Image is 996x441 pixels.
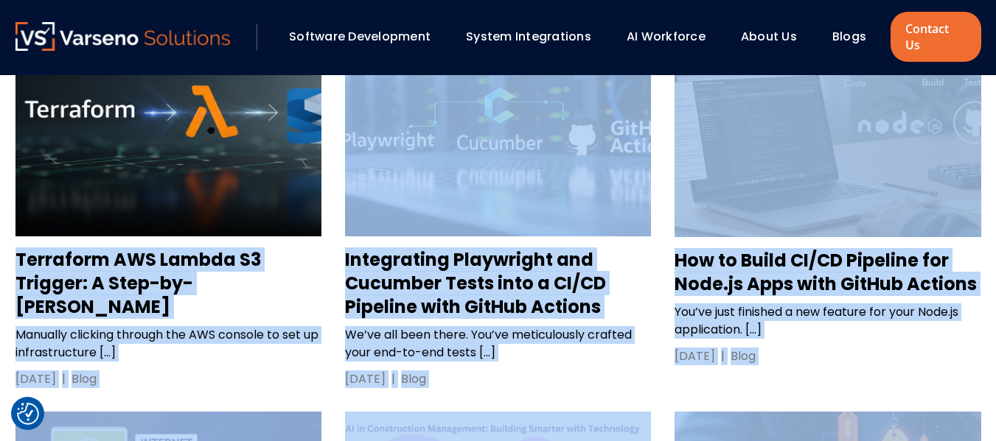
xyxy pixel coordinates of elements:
div: | [715,347,731,365]
h3: Terraform AWS Lambda S3 Trigger: A Step-by-[PERSON_NAME] [15,248,321,319]
a: About Us [741,28,797,45]
div: AI Workforce [619,24,726,49]
a: Contact Us [891,12,981,62]
a: How to Build CI/CD Pipeline for Node.js Apps with GitHub Actions How to Build CI/CD Pipeline for ... [675,7,981,365]
div: About Us [734,24,818,49]
a: Integrating Playwright and Cucumber Tests into a CI/CD Pipeline with GitHub Actions Integrating P... [345,7,651,388]
button: Cookie Settings [17,403,39,425]
a: Blogs [832,28,866,45]
img: Integrating Playwright and Cucumber Tests into a CI/CD Pipeline with GitHub Actions [345,7,651,236]
div: | [386,370,401,388]
div: [DATE] [675,347,715,365]
div: Software Development [282,24,451,49]
div: Blogs [825,24,887,49]
div: Blog [401,370,426,388]
p: You’ve just finished a new feature for your Node.js application. […] [675,303,981,339]
p: We’ve all been there. You’ve meticulously crafted your end-to-end tests […] [345,326,651,361]
h3: Integrating Playwright and Cucumber Tests into a CI/CD Pipeline with GitHub Actions [345,248,651,319]
div: | [56,370,72,388]
div: [DATE] [345,370,386,388]
div: Blog [72,370,97,388]
a: AI Workforce [627,28,706,45]
div: Blog [731,347,756,365]
img: How to Build CI/CD Pipeline for Node.js Apps with GitHub Actions [675,7,981,237]
div: System Integrations [459,24,612,49]
a: Varseno Solutions – Product Engineering & IT Services [15,22,231,52]
img: Revisit consent button [17,403,39,425]
a: Software Development [289,28,431,45]
img: Terraform AWS Lambda S3 Trigger: A Step-by-Step Guide [15,7,321,236]
p: Manually clicking through the AWS console to set up infrastructure […] [15,326,321,361]
div: [DATE] [15,370,56,388]
h3: How to Build CI/CD Pipeline for Node.js Apps with GitHub Actions [675,249,981,296]
a: Terraform AWS Lambda S3 Trigger: A Step-by-Step Guide Terraform AWS Lambda S3 Trigger: A Step-by-... [15,7,321,388]
img: Varseno Solutions – Product Engineering & IT Services [15,22,231,51]
a: System Integrations [466,28,591,45]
